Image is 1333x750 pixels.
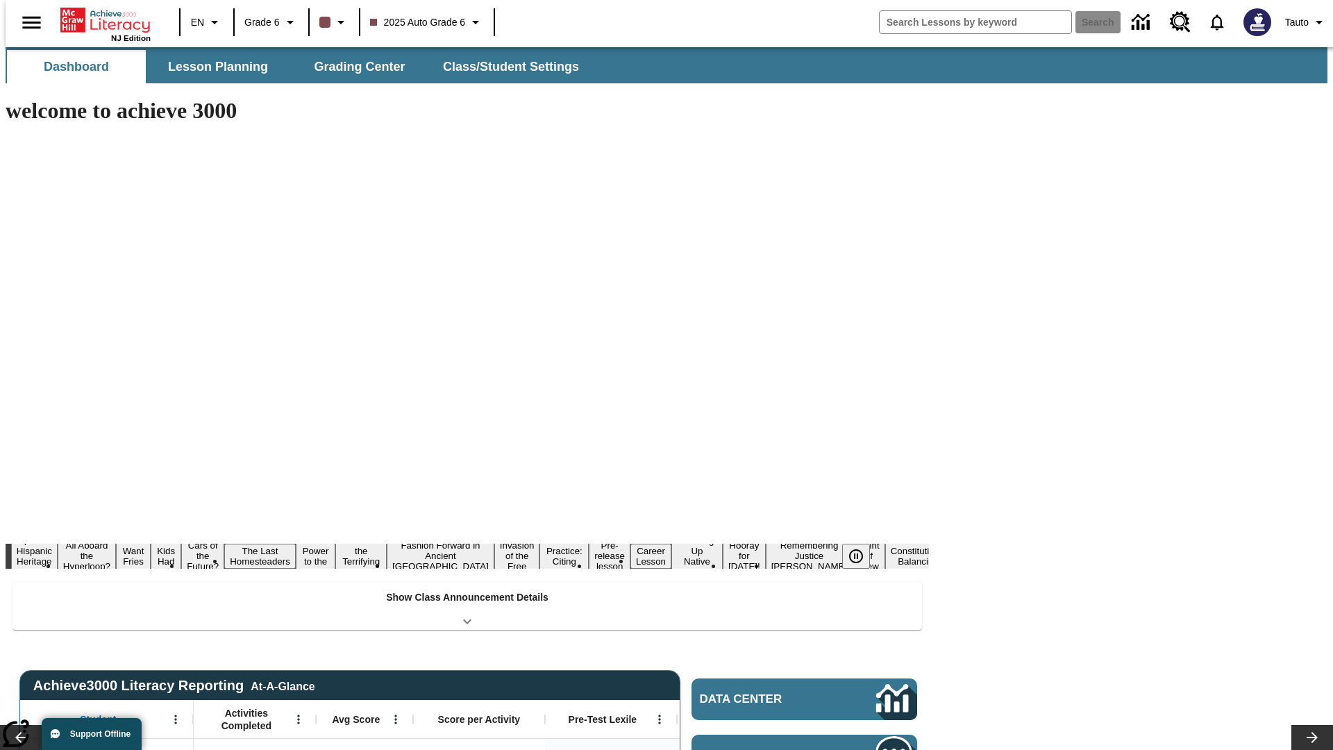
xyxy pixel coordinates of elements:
a: Resource Center, Will open in new tab [1162,3,1199,41]
a: Notifications [1199,4,1235,40]
button: Slide 12 Pre-release lesson [589,538,630,574]
button: Slide 13 Career Lesson [630,544,671,569]
div: SubNavbar [6,47,1327,83]
span: EN [191,15,204,30]
button: Slide 1 ¡Viva Hispanic Heritage Month! [11,533,58,579]
button: Select a new avatar [1235,4,1280,40]
button: Class/Student Settings [432,50,590,83]
span: Tauto [1285,15,1309,30]
img: Avatar [1243,8,1271,36]
button: Open Menu [288,709,309,730]
span: Data Center [700,692,830,706]
button: Grading Center [290,50,429,83]
button: Slide 11 Mixed Practice: Citing Evidence [539,533,589,579]
button: Slide 18 The Constitution's Balancing Act [885,533,952,579]
a: Data Center [691,678,917,720]
span: Score per Activity [438,713,521,726]
button: Slide 6 The Last Homesteaders [224,544,296,569]
button: Lesson Planning [149,50,287,83]
div: SubNavbar [6,50,592,83]
button: Profile/Settings [1280,10,1333,35]
button: Slide 8 Attack of the Terrifying Tomatoes [335,533,387,579]
span: 2025 Auto Grade 6 [370,15,466,30]
button: Support Offline [42,718,142,750]
span: Activities Completed [201,707,292,732]
button: Slide 7 Solar Power to the People [296,533,336,579]
div: Home [60,5,151,42]
button: Grade: Grade 6, Select a grade [239,10,304,35]
button: Slide 9 Fashion Forward in Ancient Rome [387,538,494,574]
span: Grade 6 [244,15,280,30]
input: search field [880,11,1071,33]
p: Show Class Announcement Details [386,590,548,605]
div: Show Class Announcement Details [12,582,922,630]
button: Language: EN, Select a language [185,10,229,35]
span: Support Offline [70,729,131,739]
h1: welcome to achieve 3000 [6,98,929,124]
button: Slide 16 Remembering Justice O'Connor [766,538,853,574]
button: Open Menu [165,709,186,730]
span: Student [80,713,116,726]
button: Class: 2025 Auto Grade 6, Select your class [364,10,490,35]
span: Avg Score [332,713,380,726]
div: Pause [842,544,884,569]
button: Open side menu [11,2,52,43]
button: Slide 2 All Aboard the Hyperloop? [58,538,116,574]
span: Achieve3000 Literacy Reporting [33,678,315,694]
button: Slide 14 Cooking Up Native Traditions [671,533,723,579]
button: Lesson carousel, Next [1291,725,1333,750]
button: Slide 5 Cars of the Future? [181,538,224,574]
button: Pause [842,544,870,569]
button: Class color is dark brown. Change class color [314,10,355,35]
button: Slide 15 Hooray for Constitution Day! [723,538,766,574]
button: Slide 3 Do You Want Fries With That? [116,523,151,590]
span: NJ Edition [111,34,151,42]
button: Dashboard [7,50,146,83]
a: Data Center [1123,3,1162,42]
button: Open Menu [385,709,406,730]
button: Slide 10 The Invasion of the Free CD [494,528,540,584]
button: Open Menu [649,709,670,730]
div: At-A-Glance [251,678,315,693]
button: Slide 4 Dirty Jobs Kids Had To Do [151,523,181,590]
span: Pre-Test Lexile [569,713,637,726]
a: Home [60,6,151,34]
